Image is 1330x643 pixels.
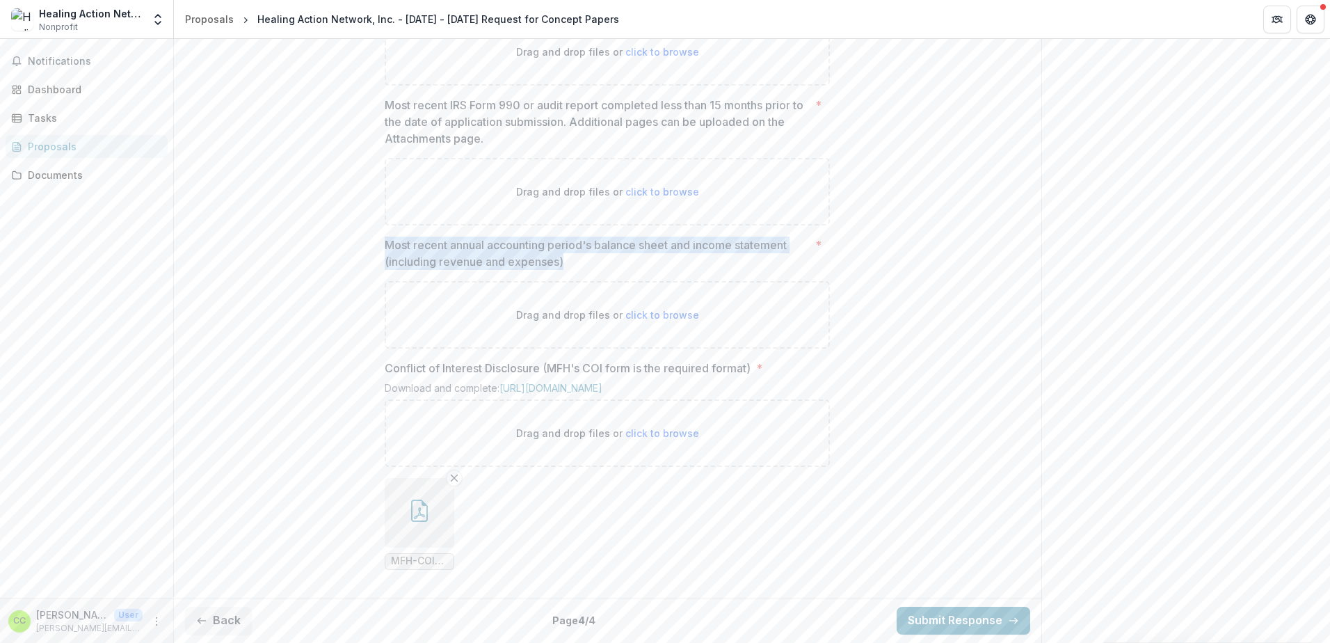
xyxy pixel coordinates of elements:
[625,427,699,439] span: click to browse
[385,360,751,376] p: Conflict of Interest Disclosure (MFH's COI form is the required format)
[36,608,109,622] p: [PERSON_NAME]
[179,9,239,29] a: Proposals
[11,8,33,31] img: Healing Action Network Inc
[28,56,162,68] span: Notifications
[185,607,252,635] button: Back
[148,613,165,630] button: More
[385,237,810,270] p: Most recent annual accounting period's balance sheet and income statement (including revenue and ...
[385,382,830,399] div: Download and complete:
[6,50,168,72] button: Notifications
[39,21,78,33] span: Nonprofit
[179,9,625,29] nav: breadcrumb
[625,46,699,58] span: click to browse
[1297,6,1324,33] button: Get Help
[28,139,157,154] div: Proposals
[625,186,699,198] span: click to browse
[385,478,454,570] div: Remove FileMFH-COI-Disclosure-Grant.pdf
[13,617,26,626] div: Cassandra Cooke
[385,97,810,147] p: Most recent IRS Form 990 or audit report completed less than 15 months prior to the date of appli...
[516,426,699,440] p: Drag and drop files or
[391,555,448,567] span: MFH-COI-Disclosure-Grant.pdf
[28,82,157,97] div: Dashboard
[897,607,1030,635] button: Submit Response
[6,78,168,101] a: Dashboard
[499,382,602,394] a: [URL][DOMAIN_NAME]
[6,106,168,129] a: Tasks
[516,308,699,322] p: Drag and drop files or
[1263,6,1291,33] button: Partners
[6,164,168,186] a: Documents
[28,168,157,182] div: Documents
[516,45,699,59] p: Drag and drop files or
[6,135,168,158] a: Proposals
[36,622,143,635] p: [PERSON_NAME][EMAIL_ADDRESS][DOMAIN_NAME]
[516,184,699,199] p: Drag and drop files or
[552,613,595,628] p: Page 4 / 4
[28,111,157,125] div: Tasks
[148,6,168,33] button: Open entity switcher
[257,12,619,26] div: Healing Action Network, Inc. - [DATE] - [DATE] Request for Concept Papers
[39,6,143,21] div: Healing Action Network Inc
[625,309,699,321] span: click to browse
[446,470,463,486] button: Remove File
[185,12,234,26] div: Proposals
[114,609,143,621] p: User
